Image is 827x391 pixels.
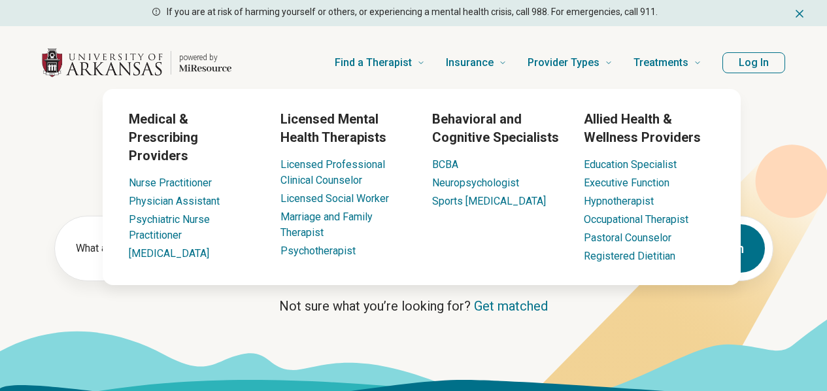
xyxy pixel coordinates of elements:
p: If you are at risk of harming yourself or others, or experiencing a mental health crisis, call 98... [167,5,658,19]
a: Provider Types [528,37,613,89]
a: Hypnotherapist [584,195,654,207]
p: Not sure what you’re looking for? [54,297,773,315]
a: Get matched [474,298,548,314]
a: Home page [42,42,231,84]
a: Marriage and Family Therapist [280,211,373,239]
span: Find a Therapist [335,54,412,72]
a: Physician Assistant [129,195,220,207]
a: Occupational Therapist [584,213,688,226]
a: Executive Function [584,177,669,189]
a: Pastoral Counselor [584,231,671,244]
a: Registered Dietitian [584,250,675,262]
a: Treatments [633,37,701,89]
button: Dismiss [793,5,806,21]
h3: Behavioral and Cognitive Specialists [432,110,563,146]
a: Find a Therapist [335,37,425,89]
a: Psychotherapist [280,245,356,257]
a: Insurance [446,37,507,89]
span: Insurance [446,54,494,72]
span: Provider Types [528,54,599,72]
a: Sports [MEDICAL_DATA] [432,195,546,207]
h3: Allied Health & Wellness Providers [584,110,715,146]
button: Log In [722,52,785,73]
a: Nurse Practitioner [129,177,212,189]
span: Treatments [633,54,688,72]
a: Psychiatric Nurse Practitioner [129,213,210,241]
div: Provider Types [24,89,819,285]
a: Licensed Professional Clinical Counselor [280,158,385,186]
h3: Licensed Mental Health Therapists [280,110,411,146]
a: Education Specialist [584,158,677,171]
p: powered by [179,52,231,63]
a: [MEDICAL_DATA] [129,247,209,260]
a: Neuropsychologist [432,177,519,189]
h3: Medical & Prescribing Providers [129,110,260,165]
a: Licensed Social Worker [280,192,389,205]
a: BCBA [432,158,458,171]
